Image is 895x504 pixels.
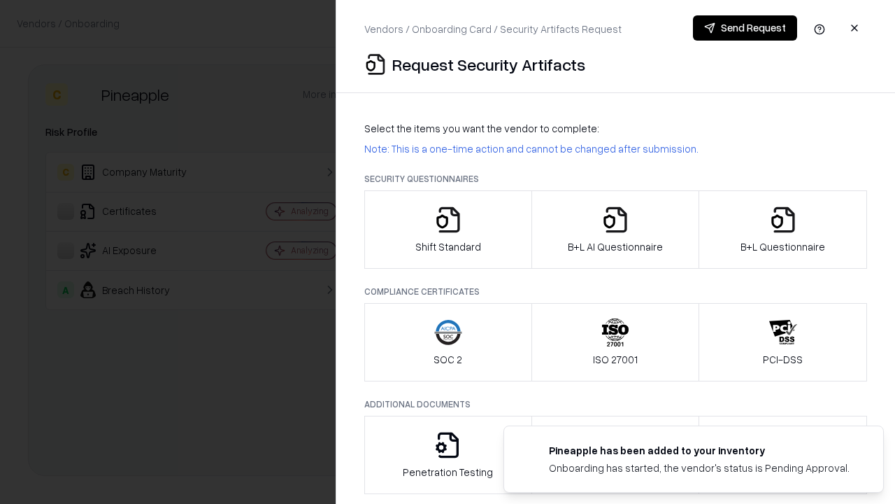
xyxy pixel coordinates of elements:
button: Send Request [693,15,797,41]
button: Data Processing Agreement [699,416,867,494]
p: B+L Questionnaire [740,239,825,254]
button: B+L Questionnaire [699,190,867,269]
button: B+L AI Questionnaire [531,190,700,269]
p: Penetration Testing [403,465,493,479]
p: Select the items you want the vendor to complete: [364,121,867,136]
button: PCI-DSS [699,303,867,381]
p: Compliance Certificates [364,286,867,297]
p: Additional Documents [364,398,867,410]
div: Onboarding has started, the vendor's status is Pending Approval. [549,461,850,475]
button: ISO 27001 [531,303,700,381]
img: pineappleenergy.com [521,443,538,460]
p: Shift Standard [415,239,481,254]
button: Privacy Policy [531,416,700,494]
p: Note: This is a one-time action and cannot be changed after submission. [364,141,867,156]
button: SOC 2 [364,303,532,381]
button: Shift Standard [364,190,532,269]
button: Penetration Testing [364,416,532,494]
p: Request Security Artifacts [392,53,585,76]
p: SOC 2 [434,352,462,367]
p: Security Questionnaires [364,173,867,185]
p: PCI-DSS [763,352,803,367]
p: Vendors / Onboarding Card / Security Artifacts Request [364,22,622,36]
div: Pineapple has been added to your inventory [549,443,850,458]
p: B+L AI Questionnaire [568,239,663,254]
p: ISO 27001 [593,352,638,367]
